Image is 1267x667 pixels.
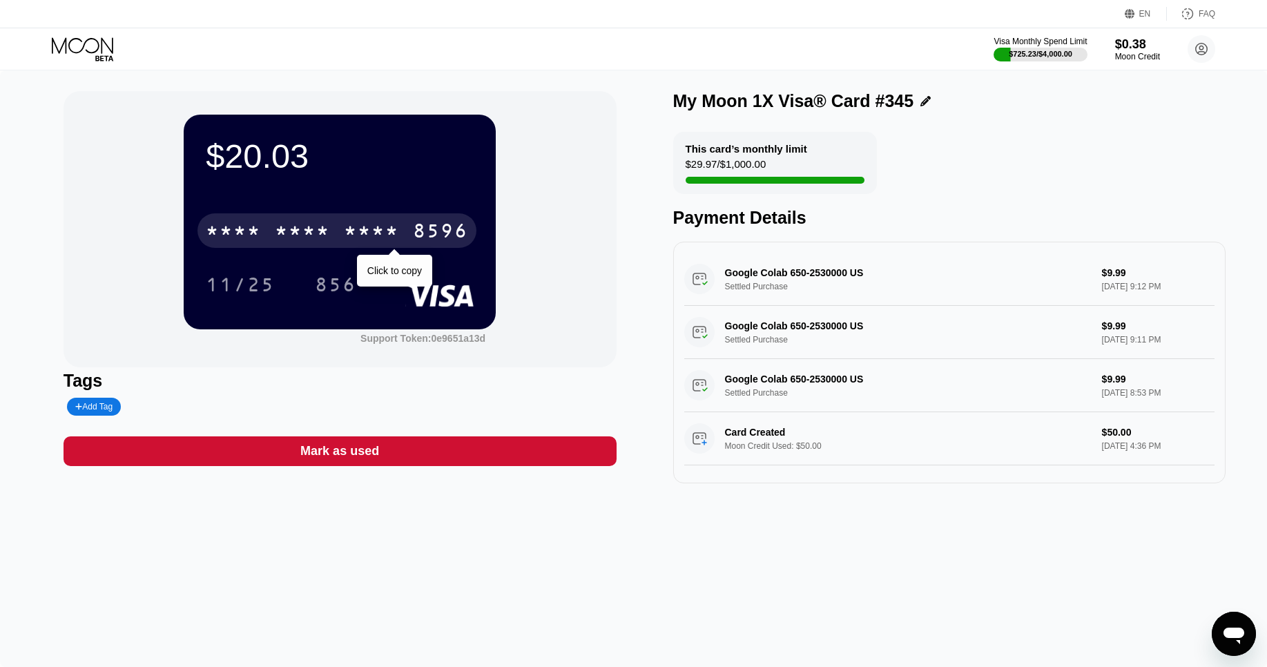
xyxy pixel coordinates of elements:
div: Tags [64,371,617,391]
div: Click to copy [367,265,422,276]
div: EN [1125,7,1167,21]
iframe: Button to launch messaging window [1212,612,1256,656]
div: Moon Credit [1115,52,1160,61]
div: $20.03 [206,137,474,175]
div: Visa Monthly Spend Limit$725.23/$4,000.00 [994,37,1087,61]
div: Add Tag [75,402,113,412]
div: 8596 [413,222,468,244]
div: Visa Monthly Spend Limit [994,37,1087,46]
div: $0.38 [1115,37,1160,52]
div: Mark as used [300,443,379,459]
div: Add Tag [67,398,121,416]
div: Payment Details [673,208,1226,228]
div: This card’s monthly limit [686,143,807,155]
div: $29.97 / $1,000.00 [686,158,766,177]
div: Support Token: 0e9651a13d [360,333,485,344]
div: Mark as used [64,436,617,466]
div: My Moon 1X Visa® Card #345 [673,91,914,111]
div: $0.38Moon Credit [1115,37,1160,61]
div: $725.23 / $4,000.00 [1009,50,1072,58]
div: 856 [315,275,356,298]
div: FAQ [1167,7,1215,21]
div: EN [1139,9,1151,19]
div: 856 [304,267,367,302]
div: 11/25 [206,275,275,298]
div: 11/25 [195,267,285,302]
div: FAQ [1199,9,1215,19]
div: Support Token:0e9651a13d [360,333,485,344]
